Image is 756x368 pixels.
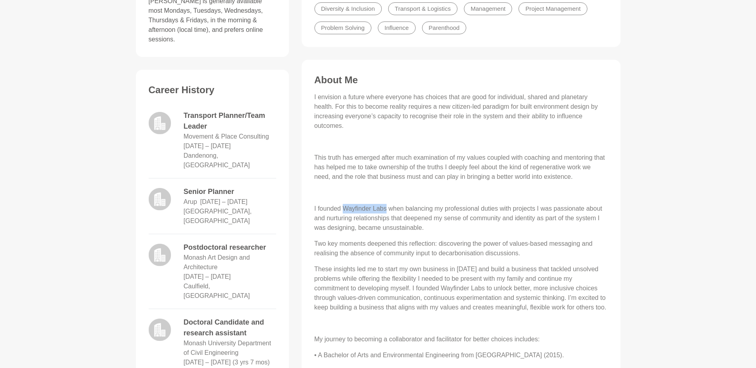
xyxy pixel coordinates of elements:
time: [DATE] – [DATE] [184,273,231,280]
img: logo [149,319,171,341]
dd: Senior Planner [184,186,276,197]
dd: Doctoral Candidate and research assistant [184,317,276,339]
p: This truth has emerged after much examination of my values coupled with coaching and mentoring th... [314,153,608,182]
dd: Dandenong, [GEOGRAPHIC_DATA] [184,151,276,170]
p: • A Bachelor of Arts and Environmental Engineering from [GEOGRAPHIC_DATA] (2015). [314,350,608,360]
p: These insights led me to start my own business in [DATE] and build a business that tackled unsolv... [314,264,608,312]
time: [DATE] – [DATE] [200,198,247,205]
time: [DATE] – [DATE] (3 yrs 7 mos) [184,359,270,366]
dd: Transport Planner/Team Leader [184,110,276,132]
dd: October 2023 – May 2024 [184,141,231,151]
dd: November 2020 – September 2021 [184,272,231,282]
img: logo [149,112,171,134]
h3: Career History [149,84,276,96]
dd: September 2021 – September 2023 [200,197,247,207]
dd: [GEOGRAPHIC_DATA], [GEOGRAPHIC_DATA] [184,207,276,226]
img: logo [149,244,171,266]
dd: Arup [184,197,197,207]
dd: Monash University Department of Civil Engineering [184,339,276,358]
dd: Movement & Place Consulting [184,132,269,141]
dd: Postdoctoral researcher [184,242,276,253]
dd: Caulfield, [GEOGRAPHIC_DATA] [184,282,276,301]
dd: Monash Art Design and Architecture [184,253,276,272]
p: Two key moments deepened this reflection: discovering the power of values-based messaging and rea... [314,239,608,258]
p: I envision a future where everyone has choices that are good for individual, shared and planetary... [314,92,608,131]
dd: May 2017 – December 2020 (3 yrs 7 mos) [184,358,270,367]
p: I founded Wayfinder Labs when balancing my professional duties with projects I was passionate abo... [314,204,608,233]
p: My journey to becoming a collaborator and facilitator for better choices includes: [314,335,608,344]
h3: About Me [314,74,608,86]
img: logo [149,188,171,210]
time: [DATE] – [DATE] [184,143,231,149]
